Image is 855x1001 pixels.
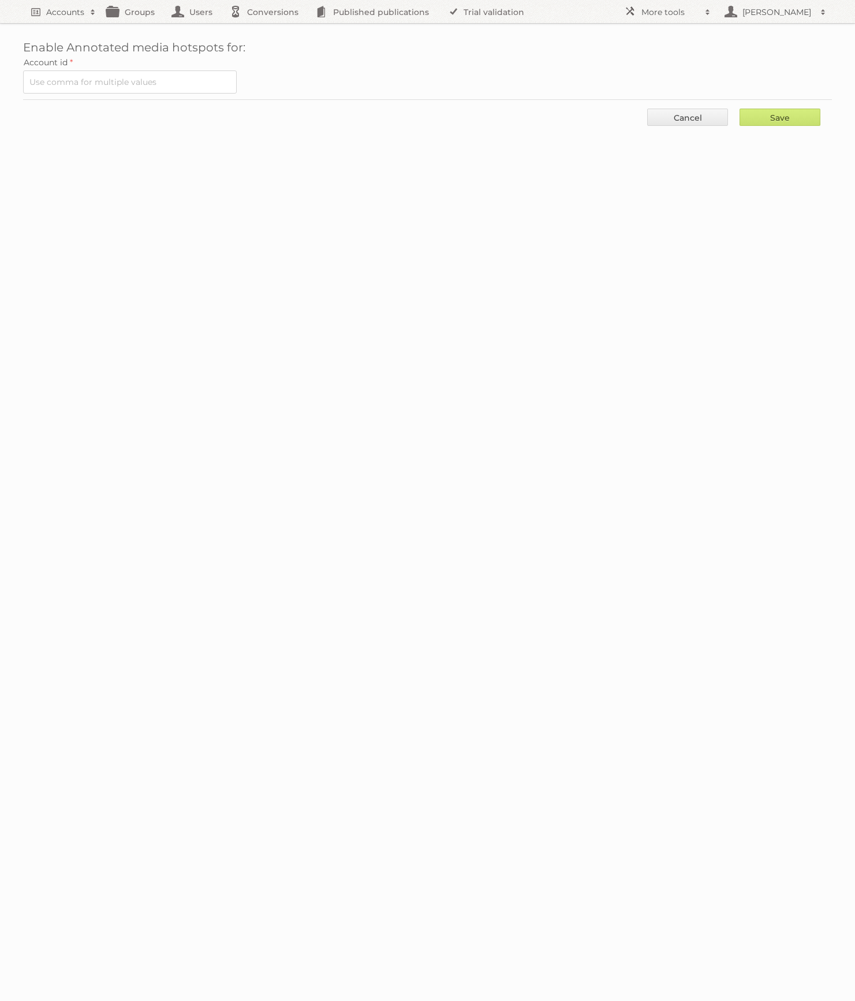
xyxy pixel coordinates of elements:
a: Cancel [647,109,728,126]
h2: More tools [641,6,699,18]
h2: [PERSON_NAME] [740,6,815,18]
input: Save [740,109,820,126]
h2: Accounts [46,6,84,18]
h1: Enable Annotated media hotspots for: [23,40,832,54]
span: Account id [24,57,68,68]
input: Use comma for multiple values [23,70,237,94]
